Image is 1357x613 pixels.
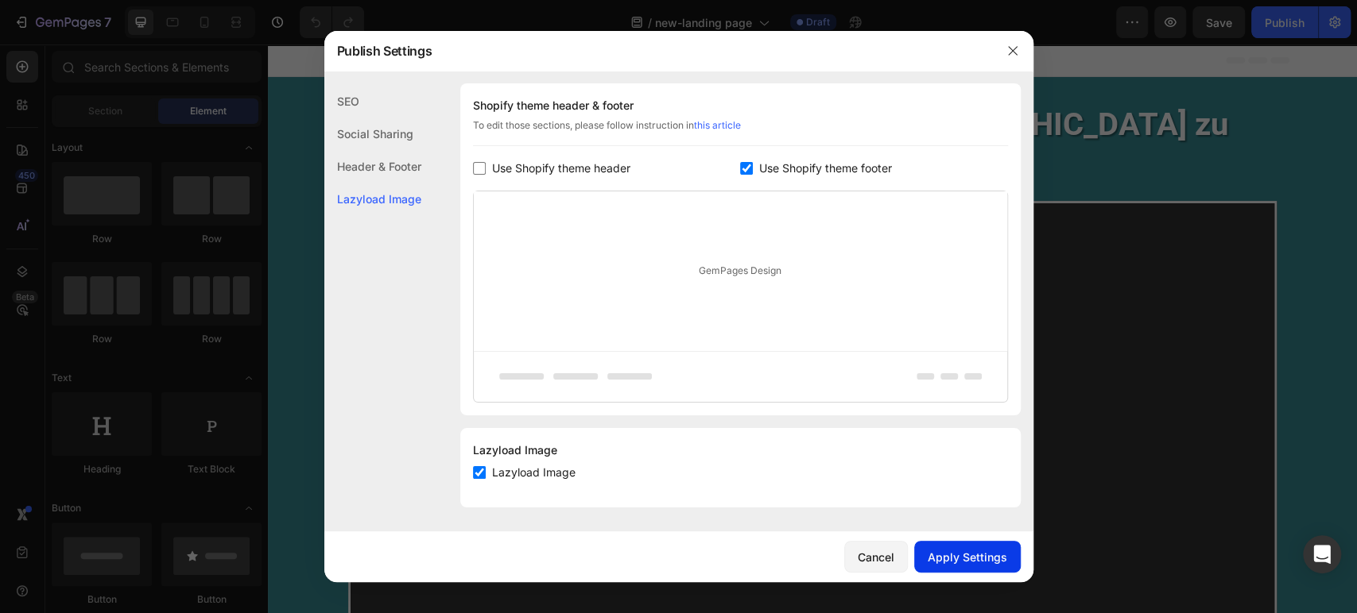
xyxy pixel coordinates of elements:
div: Publish Settings [324,30,992,71]
div: GemPages Design [474,191,1007,351]
button: Apply Settings [914,541,1021,573]
div: Shopify theme header & footer [473,96,1008,115]
h2: Harvard: „Sie haben 14 Tage Zeit [GEOGRAPHIC_DATA] zu beheben, oder es ist zu spät" [68,58,1022,144]
div: Lazyload Image [473,441,1008,460]
div: Social Sharing [324,118,421,150]
span: Lazyload Image [492,463,576,482]
a: this article [694,119,741,131]
div: Apply Settings [928,549,1007,565]
span: Use Shopify theme footer [759,159,892,178]
div: Lazyload Image [324,183,421,215]
span: Use Shopify theme header [492,159,630,178]
div: Open Intercom Messenger [1303,535,1341,573]
div: Cancel [858,549,894,565]
div: To edit those sections, please follow instruction in [473,118,1008,146]
div: Header & Footer [324,150,421,183]
div: SEO [324,85,421,118]
button: Cancel [844,541,908,573]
